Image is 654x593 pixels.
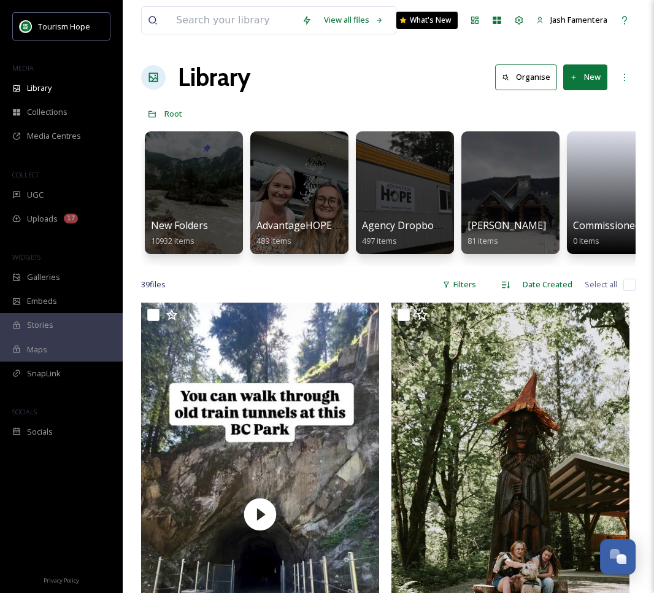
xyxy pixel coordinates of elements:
[467,220,546,246] a: [PERSON_NAME]81 items
[600,539,636,575] button: Open Chat
[170,7,296,34] input: Search your library
[27,82,52,94] span: Library
[256,220,390,246] a: AdvantageHOPE Image Bank489 items
[467,219,546,232] span: [PERSON_NAME]
[27,271,60,283] span: Galleries
[44,572,79,587] a: Privacy Policy
[12,252,40,262] span: WIDGETS
[563,64,607,90] button: New
[517,273,579,296] div: Date Created
[141,279,166,290] span: 39 file s
[27,368,61,379] span: SnapLink
[164,108,182,119] span: Root
[495,64,557,90] button: Organise
[396,12,458,29] a: What's New
[178,59,250,96] a: Library
[151,220,208,246] a: New Folders10932 items
[27,426,53,438] span: Socials
[27,213,58,225] span: Uploads
[573,235,599,246] span: 0 items
[151,235,194,246] span: 10932 items
[256,219,390,232] span: AdvantageHOPE Image Bank
[12,170,39,179] span: COLLECT
[151,219,208,232] span: New Folders
[362,220,471,246] a: Agency Dropbox Assets497 items
[495,64,563,90] a: Organise
[585,279,617,290] span: Select all
[27,344,47,355] span: Maps
[256,235,291,246] span: 489 items
[27,295,57,307] span: Embeds
[27,130,81,142] span: Media Centres
[12,407,37,416] span: SOCIALS
[436,273,482,296] div: Filters
[467,235,498,246] span: 81 items
[20,20,32,33] img: logo.png
[318,8,390,32] a: View all files
[530,8,614,32] a: Jash Famentera
[27,319,53,331] span: Stories
[38,21,90,32] span: Tourism Hope
[27,106,67,118] span: Collections
[44,576,79,584] span: Privacy Policy
[27,189,44,201] span: UGC
[362,235,397,246] span: 497 items
[12,63,34,72] span: MEDIA
[362,219,471,232] span: Agency Dropbox Assets
[164,106,182,121] a: Root
[64,214,78,223] div: 17
[550,14,607,25] span: Jash Famentera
